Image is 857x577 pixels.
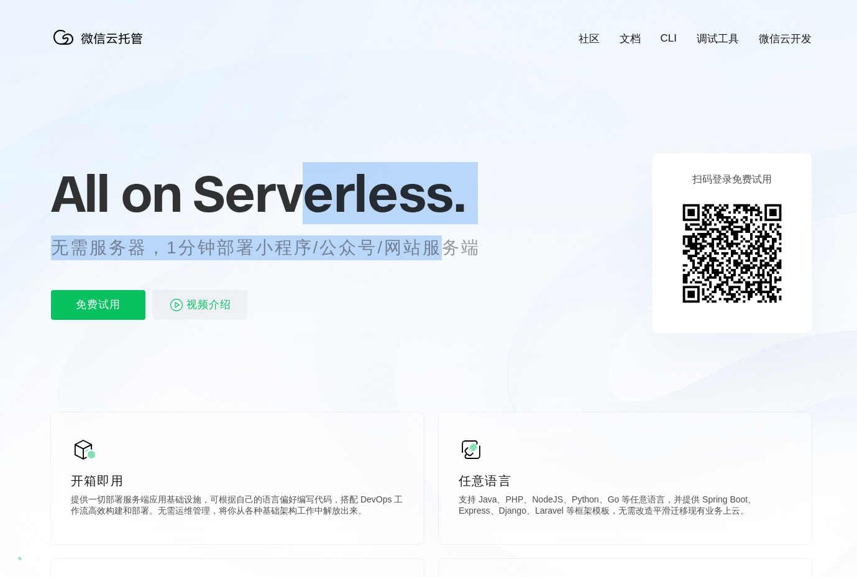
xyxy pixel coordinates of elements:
[169,298,184,312] img: video_play.svg
[759,32,812,46] a: 微信云开发
[620,32,641,46] a: 文档
[51,235,503,260] p: 无需服务器，1分钟部署小程序/公众号/网站服务端
[51,41,150,52] a: 微信云托管
[193,162,465,224] span: Serverless.
[697,32,739,46] a: 调试工具
[51,25,150,50] img: 微信云托管
[661,32,677,45] a: CLI
[459,494,792,519] p: 支持 Java、PHP、NodeJS、Python、Go 等任意语言，并提供 Spring Boot、Express、Django、Laravel 等框架模板，无需改造平滑迁移现有业务上云。
[51,290,145,320] p: 免费试用
[692,173,772,186] p: 扫码登录免费试用
[459,472,792,489] p: 任意语言
[71,472,404,489] p: 开箱即用
[579,32,600,46] a: 社区
[51,162,181,224] span: All on
[71,494,404,519] p: 提供一切部署服务端应用基础设施，可根据自己的语言偏好编写代码，搭配 DevOps 工作流高效构建和部署。无需运维管理，将你从各种基础架构工作中解放出来。
[186,290,231,320] span: 视频介绍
